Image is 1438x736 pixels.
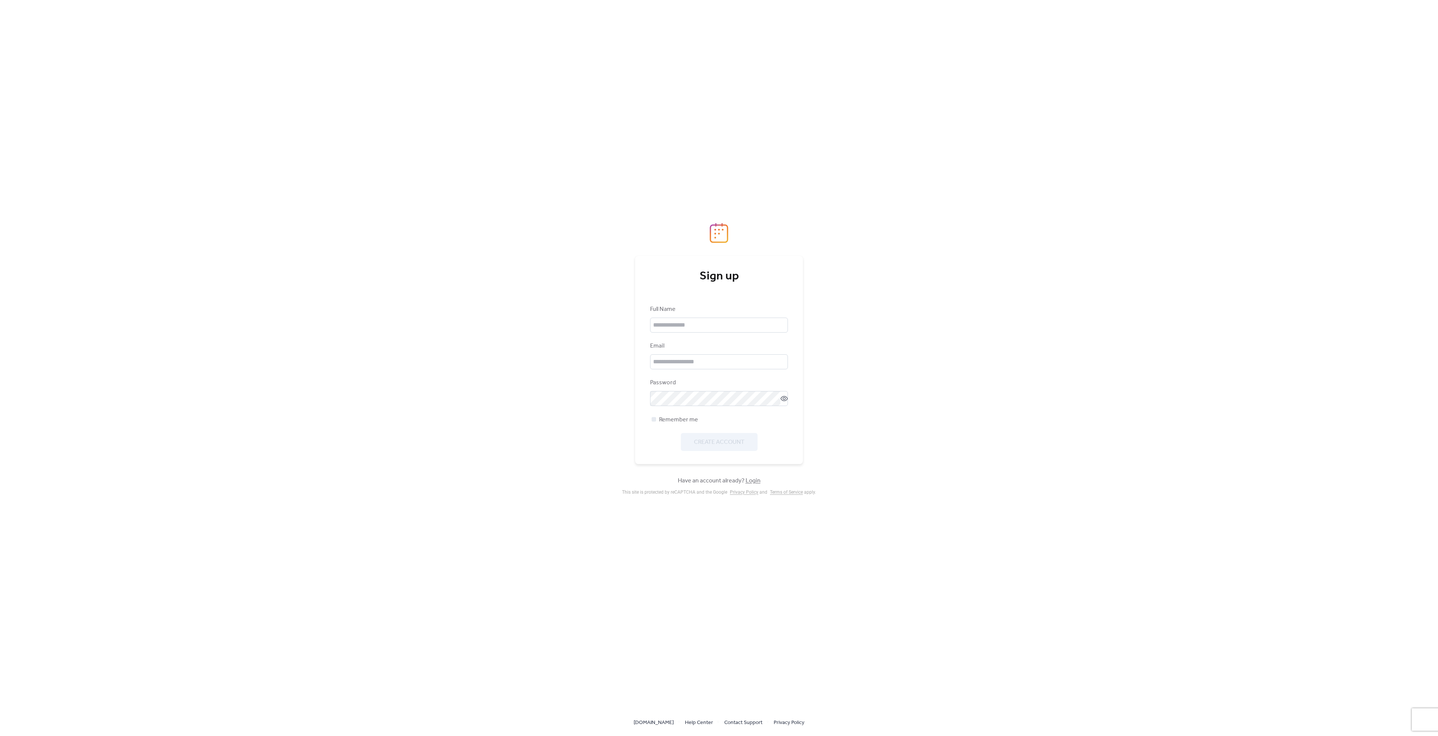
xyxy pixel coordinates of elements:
img: logo [710,223,728,243]
div: Email [650,342,786,351]
div: Full Name [650,305,786,314]
span: Have an account already? [678,476,761,485]
a: [DOMAIN_NAME] [634,718,674,727]
a: Contact Support [724,718,762,727]
div: This site is protected by reCAPTCHA and the Google and apply . [622,490,816,495]
a: Help Center [685,718,713,727]
a: Terms of Service [770,490,803,495]
a: Privacy Policy [730,490,758,495]
a: Login [746,475,761,487]
div: Password [650,378,786,387]
div: Sign up [650,269,788,284]
span: Remember me [659,415,698,424]
a: Privacy Policy [774,718,804,727]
